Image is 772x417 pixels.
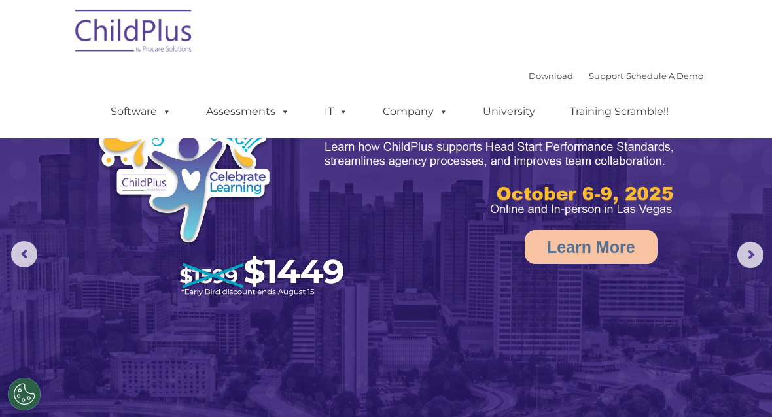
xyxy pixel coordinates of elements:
[97,99,184,125] a: Software
[552,276,772,417] iframe: Chat Widget
[8,378,41,410] button: Cookies Settings
[370,99,461,125] a: Company
[589,71,623,81] a: Support
[626,71,703,81] a: Schedule A Demo
[557,99,682,125] a: Training Scramble!!
[470,99,548,125] a: University
[529,71,573,81] a: Download
[529,71,703,81] font: |
[311,99,361,125] a: IT
[525,230,658,264] a: Learn More
[193,99,303,125] a: Assessments
[69,1,200,66] img: ChildPlus by Procare Solutions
